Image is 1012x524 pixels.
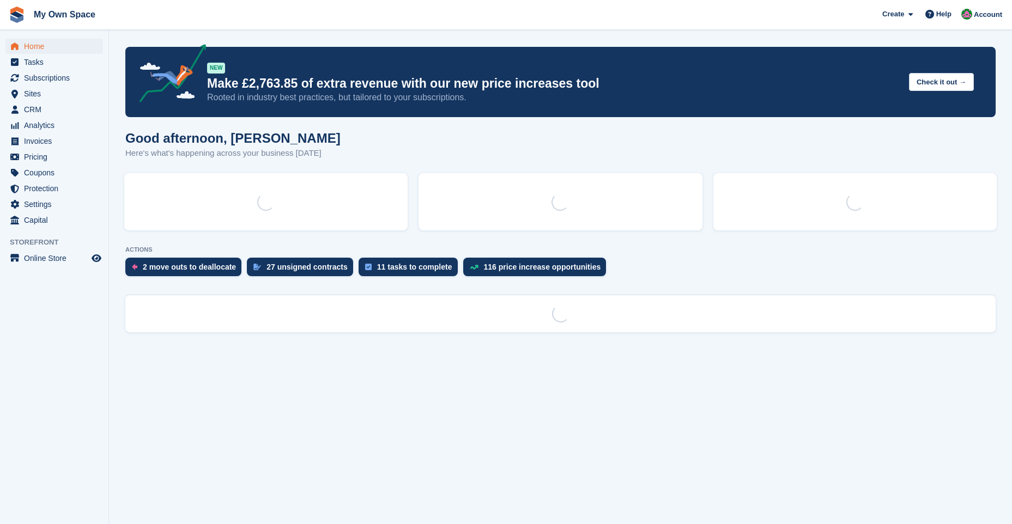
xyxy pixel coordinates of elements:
a: My Own Space [29,5,100,23]
a: menu [5,212,103,228]
p: Rooted in industry best practices, but tailored to your subscriptions. [207,92,900,103]
a: 11 tasks to complete [359,258,463,282]
a: menu [5,181,103,196]
a: menu [5,197,103,212]
p: Here's what's happening across your business [DATE] [125,147,341,160]
a: 2 move outs to deallocate [125,258,247,282]
h1: Good afternoon, [PERSON_NAME] [125,131,341,145]
span: Help [936,9,952,20]
span: Analytics [24,118,89,133]
a: 27 unsigned contracts [247,258,359,282]
a: 116 price increase opportunities [463,258,612,282]
img: stora-icon-8386f47178a22dfd0bd8f6a31ec36ba5ce8667c1dd55bd0f319d3a0aa187defe.svg [9,7,25,23]
span: Settings [24,197,89,212]
div: NEW [207,63,225,74]
span: Account [974,9,1002,20]
span: Create [882,9,904,20]
span: CRM [24,102,89,117]
img: move_outs_to_deallocate_icon-f764333ba52eb49d3ac5e1228854f67142a1ed5810a6f6cc68b1a99e826820c5.svg [132,264,137,270]
a: menu [5,133,103,149]
img: task-75834270c22a3079a89374b754ae025e5fb1db73e45f91037f5363f120a921f8.svg [365,264,372,270]
span: Capital [24,212,89,228]
span: Storefront [10,237,108,248]
a: Preview store [90,252,103,265]
p: ACTIONS [125,246,996,253]
img: contract_signature_icon-13c848040528278c33f63329250d36e43548de30e8caae1d1a13099fd9432cc5.svg [253,264,261,270]
span: Tasks [24,54,89,70]
a: menu [5,39,103,54]
a: menu [5,251,103,266]
span: Subscriptions [24,70,89,86]
a: menu [5,86,103,101]
img: price_increase_opportunities-93ffe204e8149a01c8c9dc8f82e8f89637d9d84a8eef4429ea346261dce0b2c0.svg [470,265,478,270]
span: Pricing [24,149,89,164]
div: 2 move outs to deallocate [143,263,236,271]
div: 11 tasks to complete [377,263,452,271]
img: price-adjustments-announcement-icon-8257ccfd72463d97f412b2fc003d46551f7dbcb40ab6d574587a9cd5c0d94... [130,44,207,106]
a: menu [5,70,103,86]
a: menu [5,118,103,133]
span: Online Store [24,251,89,266]
a: menu [5,102,103,117]
a: menu [5,54,103,70]
div: 27 unsigned contracts [266,263,348,271]
p: Make £2,763.85 of extra revenue with our new price increases tool [207,76,900,92]
span: Invoices [24,133,89,149]
a: menu [5,149,103,164]
span: Sites [24,86,89,101]
button: Check it out → [909,73,974,91]
img: Lucy Parry [961,9,972,20]
span: Protection [24,181,89,196]
span: Coupons [24,165,89,180]
a: menu [5,165,103,180]
div: 116 price increase opportunities [484,263,601,271]
span: Home [24,39,89,54]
